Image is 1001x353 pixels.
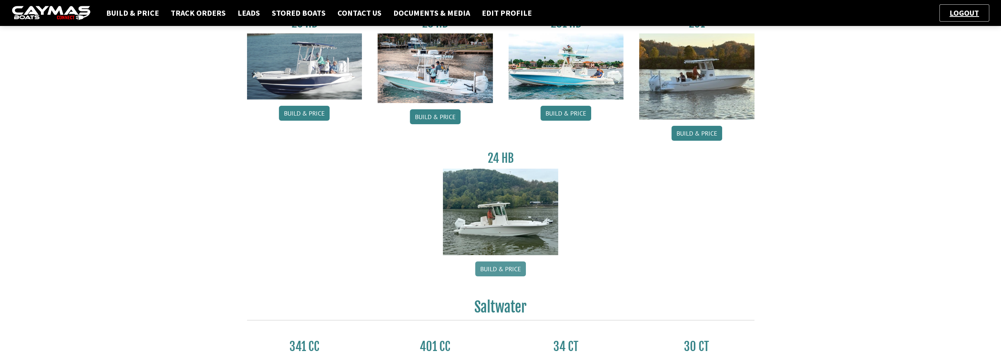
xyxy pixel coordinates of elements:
h2: Saltwater [247,298,754,320]
img: 291_Thumbnail.jpg [639,33,754,120]
a: Track Orders [167,8,230,18]
img: 28_hb_thumbnail_for_caymas_connect.jpg [378,33,493,103]
img: caymas-dealer-connect-2ed40d3bc7270c1d8d7ffb4b79bf05adc795679939227970def78ec6f6c03838.gif [12,6,90,20]
a: Leads [234,8,264,18]
img: 24_HB_thumbnail.jpg [443,169,558,255]
a: Documents & Media [389,8,474,18]
img: 28-hb-twin.jpg [509,33,624,99]
a: Build & Price [279,106,330,121]
a: Build & Price [410,109,461,124]
a: Build & Price [671,126,722,141]
a: Edit Profile [478,8,536,18]
a: Build & Price [475,261,526,276]
a: Logout [946,8,983,18]
h3: 24 HB [443,151,558,165]
img: 26_new_photo_resized.jpg [247,33,362,99]
a: Build & Price [102,8,163,18]
a: Contact Us [334,8,385,18]
a: Build & Price [540,106,591,121]
a: Stored Boats [268,8,330,18]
